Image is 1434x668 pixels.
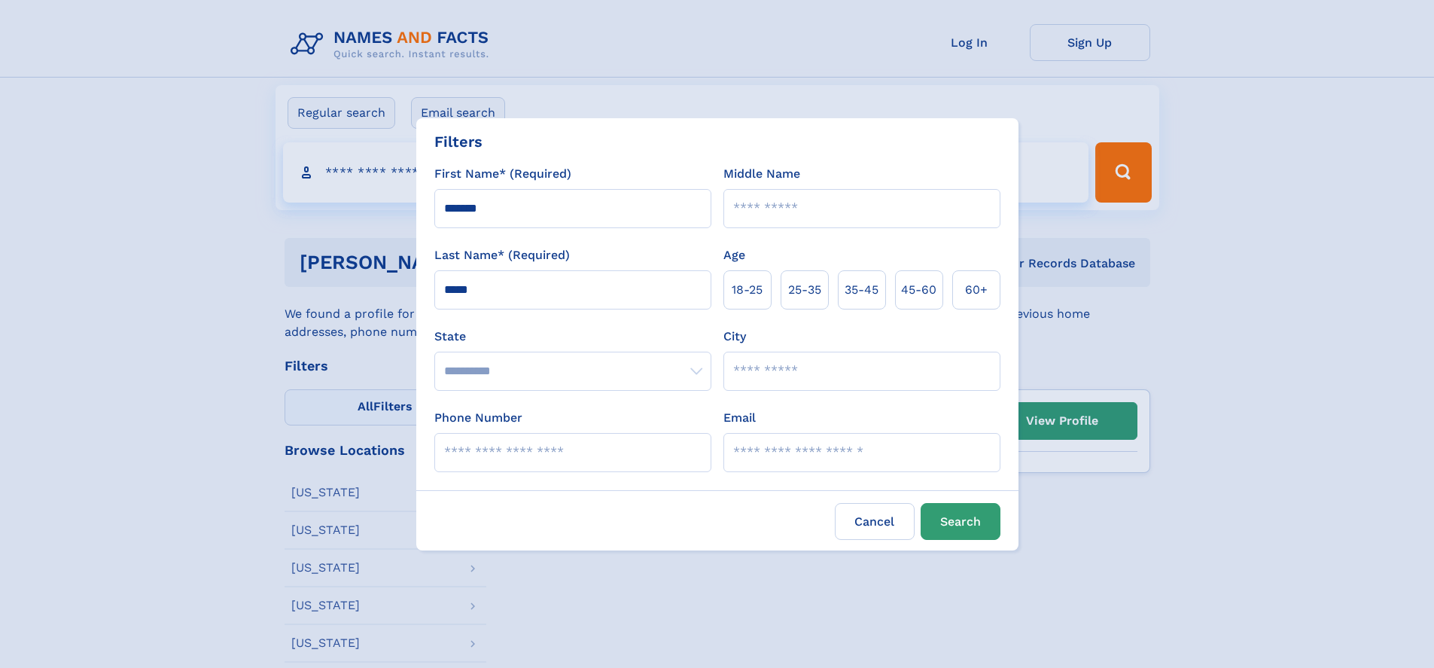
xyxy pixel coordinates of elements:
label: City [723,328,746,346]
label: Last Name* (Required) [434,246,570,264]
span: 35‑45 [845,281,878,299]
span: 18‑25 [732,281,763,299]
label: Age [723,246,745,264]
label: First Name* (Required) [434,165,571,183]
div: Filters [434,130,483,153]
label: Email [723,409,756,427]
label: Cancel [835,503,915,540]
span: 60+ [965,281,988,299]
label: Middle Name [723,165,800,183]
span: 45‑60 [901,281,936,299]
span: 25‑35 [788,281,821,299]
button: Search [921,503,1000,540]
label: State [434,328,711,346]
label: Phone Number [434,409,522,427]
